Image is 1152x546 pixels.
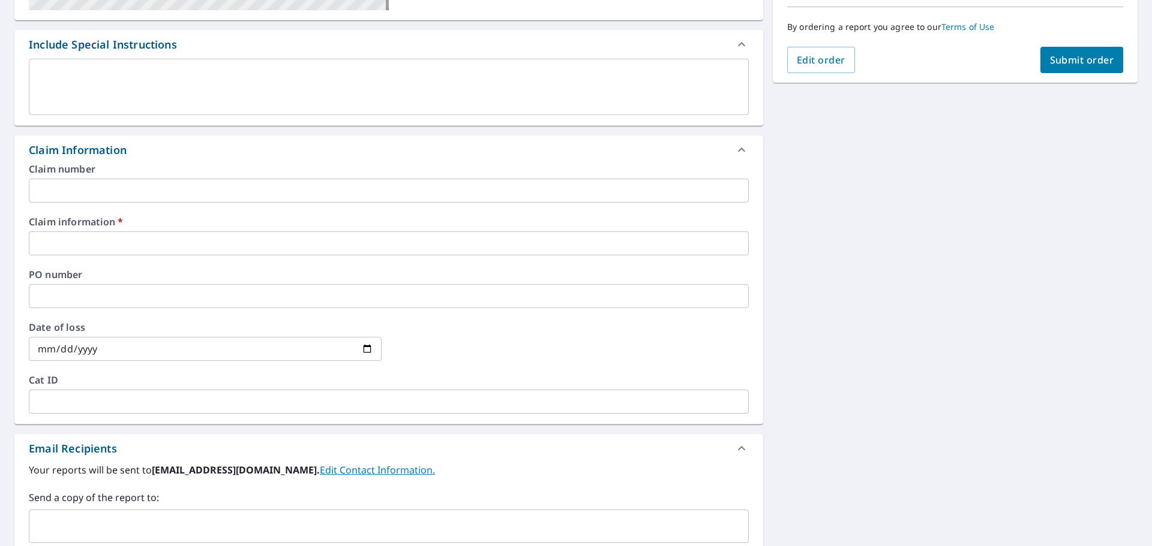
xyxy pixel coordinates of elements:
b: [EMAIL_ADDRESS][DOMAIN_NAME]. [152,463,320,476]
label: Send a copy of the report to: [29,490,749,505]
label: Your reports will be sent to [29,463,749,477]
label: Cat ID [29,375,749,385]
label: Date of loss [29,322,382,332]
a: EditContactInfo [320,463,435,476]
div: Include Special Instructions [29,37,177,53]
div: Claim Information [29,142,127,158]
button: Edit order [787,47,855,73]
a: Terms of Use [941,21,995,32]
div: Email Recipients [29,441,117,457]
label: Claim number [29,164,749,174]
span: Edit order [797,53,845,67]
button: Submit order [1040,47,1124,73]
div: Include Special Instructions [14,30,763,59]
label: Claim information [29,217,749,227]
label: PO number [29,270,749,279]
div: Email Recipients [14,434,763,463]
p: By ordering a report you agree to our [787,22,1123,32]
div: Claim Information [14,135,763,164]
span: Submit order [1050,53,1114,67]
